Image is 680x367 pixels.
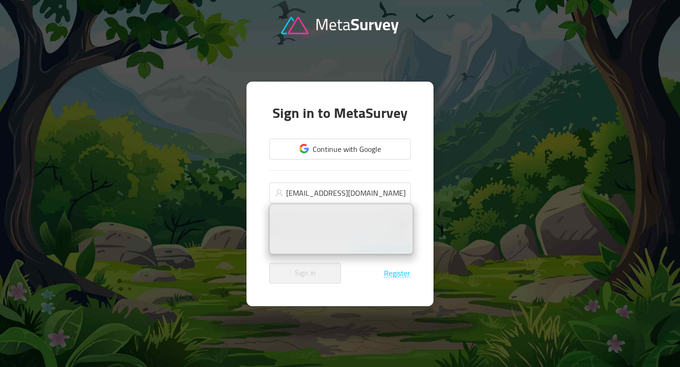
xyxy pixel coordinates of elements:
button: Continue with Google [269,139,411,159]
h1: Sign in to MetaSurvey [269,104,411,122]
button: Register [383,269,411,277]
input: Email [269,183,411,203]
iframe: Chatra live chat [535,342,671,361]
button: Sign in [269,263,341,284]
i: icon: user [275,189,283,197]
